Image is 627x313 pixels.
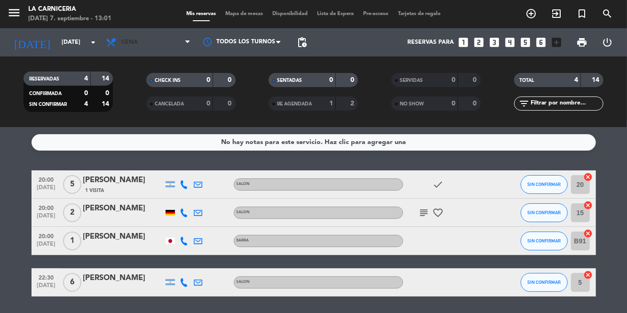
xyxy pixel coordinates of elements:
[521,232,568,250] button: SIN CONFIRMAR
[400,102,424,106] span: NO SHOW
[488,36,500,48] i: looks_3
[574,77,578,83] strong: 4
[525,8,537,19] i: add_circle_outline
[206,100,210,107] strong: 0
[521,175,568,194] button: SIN CONFIRMAR
[504,36,516,48] i: looks_4
[105,90,111,96] strong: 0
[473,77,479,83] strong: 0
[535,36,547,48] i: looks_6
[277,102,312,106] span: RE AGENDADA
[602,8,613,19] i: search
[35,272,58,282] span: 22:30
[63,175,81,194] span: 5
[473,36,485,48] i: looks_two
[527,280,561,285] span: SIN CONFIRMAR
[237,239,249,242] span: BARRA
[221,137,406,148] div: No hay notas para este servicio. Haz clic para agregar una
[350,77,356,83] strong: 0
[473,100,479,107] strong: 0
[182,11,221,16] span: Mis reservas
[206,77,210,83] strong: 0
[29,91,62,96] span: CONFIRMADA
[7,6,21,23] button: menu
[7,6,21,20] i: menu
[29,77,59,81] span: RESERVADAS
[121,39,138,46] span: Cena
[527,182,561,187] span: SIN CONFIRMAR
[584,172,593,182] i: cancel
[407,39,454,46] span: Reservas para
[602,37,613,48] i: power_settings_new
[84,75,88,82] strong: 4
[521,203,568,222] button: SIN CONFIRMAR
[35,202,58,213] span: 20:00
[400,78,423,83] span: SERVIDAS
[576,37,587,48] span: print
[237,210,250,214] span: SALON
[595,28,620,56] div: LOG OUT
[312,11,358,16] span: Lista de Espera
[35,241,58,252] span: [DATE]
[527,210,561,215] span: SIN CONFIRMAR
[277,78,302,83] span: SENTADAS
[329,77,333,83] strong: 0
[550,36,563,48] i: add_box
[228,100,233,107] strong: 0
[86,187,104,194] span: 1 Visita
[551,8,562,19] i: exit_to_app
[84,90,88,96] strong: 0
[35,282,58,293] span: [DATE]
[329,100,333,107] strong: 1
[102,101,111,107] strong: 14
[237,182,250,186] span: SALON
[63,203,81,222] span: 2
[7,32,57,53] i: [DATE]
[221,11,268,16] span: Mapa de mesas
[63,273,81,292] span: 6
[228,77,233,83] strong: 0
[102,75,111,82] strong: 14
[83,272,163,284] div: [PERSON_NAME]
[584,201,593,210] i: cancel
[393,11,445,16] span: Tarjetas de regalo
[35,174,58,185] span: 20:00
[35,230,58,241] span: 20:00
[584,229,593,238] i: cancel
[350,100,356,107] strong: 2
[433,179,444,190] i: check
[155,102,184,106] span: CANCELADA
[358,11,393,16] span: Pre-acceso
[83,202,163,215] div: [PERSON_NAME]
[83,231,163,243] div: [PERSON_NAME]
[87,37,99,48] i: arrow_drop_down
[592,77,601,83] strong: 14
[84,101,88,107] strong: 4
[520,78,534,83] span: TOTAL
[452,77,455,83] strong: 0
[83,174,163,186] div: [PERSON_NAME]
[29,102,67,107] span: SIN CONFIRMAR
[35,185,58,195] span: [DATE]
[457,36,469,48] i: looks_one
[530,98,603,109] input: Filtrar por nombre...
[521,273,568,292] button: SIN CONFIRMAR
[35,213,58,224] span: [DATE]
[419,207,430,218] i: subject
[433,207,444,218] i: favorite_border
[155,78,181,83] span: CHECK INS
[268,11,312,16] span: Disponibilidad
[576,8,587,19] i: turned_in_not
[584,270,593,280] i: cancel
[237,280,250,284] span: SALON
[452,100,455,107] strong: 0
[63,232,81,250] span: 1
[28,14,111,24] div: [DATE] 7. septiembre - 13:01
[527,238,561,243] span: SIN CONFIRMAR
[296,37,308,48] span: pending_actions
[519,98,530,109] i: filter_list
[28,5,111,14] div: La Carniceria
[519,36,532,48] i: looks_5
